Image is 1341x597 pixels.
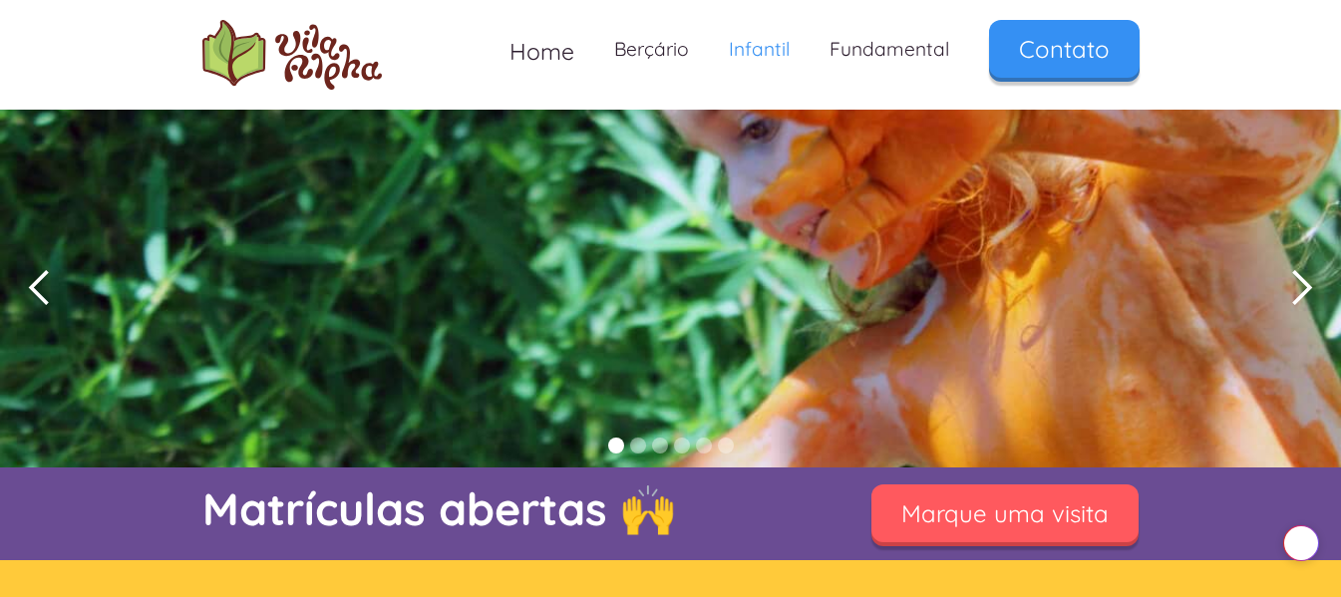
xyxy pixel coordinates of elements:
[652,438,668,453] div: Show slide 3 of 6
[202,20,382,90] a: home
[1261,110,1341,467] div: next slide
[509,37,574,66] span: Home
[202,477,821,540] p: Matrículas abertas 🙌
[202,20,382,90] img: logo Escola Vila Alpha
[674,438,690,453] div: Show slide 4 of 6
[989,20,1140,78] a: Contato
[594,20,709,79] a: Berçário
[608,438,624,453] div: Show slide 1 of 6
[630,438,646,453] div: Show slide 2 of 6
[718,438,734,453] div: Show slide 6 of 6
[709,20,810,79] a: Infantil
[696,438,712,453] div: Show slide 5 of 6
[810,20,969,79] a: Fundamental
[490,20,594,83] a: Home
[871,484,1139,542] a: Marque uma visita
